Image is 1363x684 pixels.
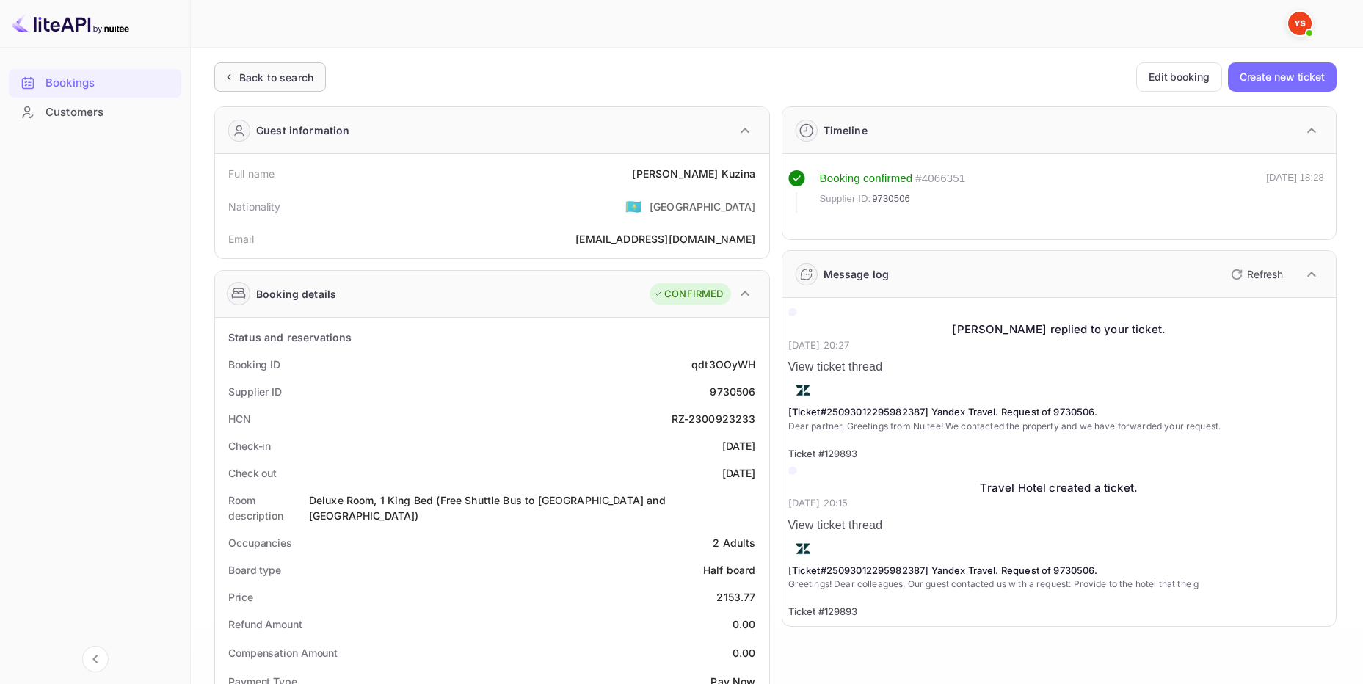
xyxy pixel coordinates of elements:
div: [DATE] 18:28 [1266,170,1324,213]
span: 9730506 [872,192,910,206]
div: Room description [228,492,309,523]
div: Guest information [256,123,350,138]
p: Refresh [1247,266,1283,282]
div: CONFIRMED [653,287,723,302]
span: Ticket #129893 [788,605,858,617]
div: Check-in [228,438,271,454]
p: [DATE] 20:15 [788,496,1331,511]
p: Greetings! Dear colleagues, Our guest contacted us with a request: Provide to the hotel that the g [788,578,1331,591]
div: [DATE] [722,438,756,454]
span: United States [625,193,642,219]
div: Deluxe Room, 1 King Bed (Free Shuttle Bus to [GEOGRAPHIC_DATA] and [GEOGRAPHIC_DATA]) [309,492,756,523]
div: 0.00 [733,616,756,632]
img: LiteAPI logo [12,12,129,35]
div: Message log [824,266,890,282]
span: Ticket #129893 [788,448,858,459]
div: [PERSON_NAME] Kuzina [632,166,755,181]
p: [Ticket#25093012295982387] Yandex Travel. Request of 9730506. [788,564,1331,578]
div: Nationality [228,199,281,214]
div: Timeline [824,123,868,138]
div: RZ-2300923233 [672,411,756,426]
div: Refund Amount [228,616,302,632]
div: Status and reservations [228,330,352,345]
div: Board type [228,562,281,578]
div: Compensation Amount [228,645,338,661]
p: Dear partner, Greetings from Nuitee! We contacted the property and we have forwarded your request. [788,420,1331,433]
div: 2153.77 [716,589,755,605]
div: Back to search [239,70,313,85]
div: qdt3OOyWH [691,357,755,372]
button: Collapse navigation [82,646,109,672]
button: Create new ticket [1228,62,1337,92]
div: [EMAIL_ADDRESS][DOMAIN_NAME] [575,231,755,247]
div: [PERSON_NAME] replied to your ticket. [788,321,1331,338]
span: Supplier ID: [820,192,871,206]
p: [Ticket#25093012295982387] Yandex Travel. Request of 9730506. [788,405,1331,420]
img: AwvSTEc2VUhQAAAAAElFTkSuQmCC [788,534,818,564]
div: Bookings [46,75,174,92]
div: Bookings [9,69,181,98]
div: 0.00 [733,645,756,661]
div: Check out [228,465,277,481]
div: Occupancies [228,535,292,550]
div: Customers [46,104,174,121]
div: Half board [703,562,756,578]
a: Bookings [9,69,181,96]
div: 2 Adults [713,535,755,550]
img: Yandex Support [1288,12,1312,35]
div: Travel Hotel created a ticket. [788,480,1331,497]
div: Customers [9,98,181,127]
div: Booking ID [228,357,280,372]
div: Full name [228,166,275,181]
div: 9730506 [710,384,755,399]
div: [DATE] [722,465,756,481]
div: Supplier ID [228,384,282,399]
div: Booking details [256,286,336,302]
div: Booking confirmed [820,170,913,187]
p: View ticket thread [788,517,1331,534]
div: # 4066351 [915,170,965,187]
p: [DATE] 20:27 [788,338,1331,353]
a: Customers [9,98,181,125]
div: Email [228,231,254,247]
button: Edit booking [1136,62,1222,92]
img: AwvSTEc2VUhQAAAAAElFTkSuQmCC [788,376,818,405]
p: View ticket thread [788,358,1331,376]
div: [GEOGRAPHIC_DATA] [650,199,756,214]
div: Price [228,589,253,605]
div: HCN [228,411,251,426]
button: Refresh [1222,263,1289,286]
